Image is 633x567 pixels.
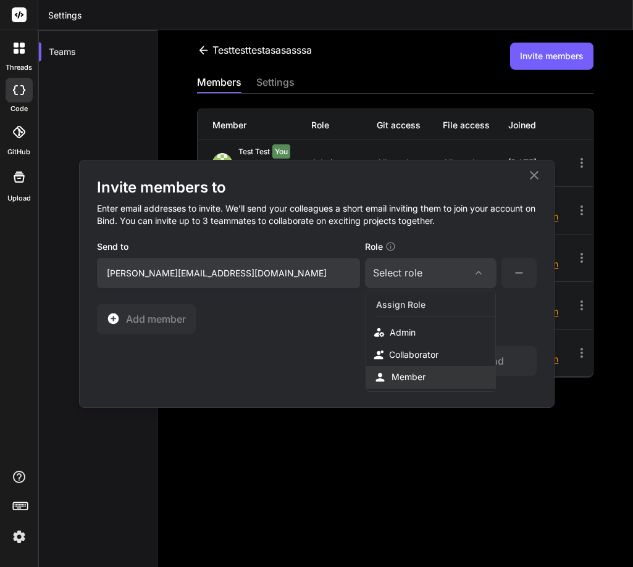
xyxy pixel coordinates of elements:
div: Member [392,371,425,383]
span: Add member [126,312,186,326]
div: Member [366,366,495,389]
div: Collaborator [366,344,495,366]
div: Admin [390,326,416,339]
div: Assign RoleAdmin [366,294,495,344]
div: Assign Role [376,294,496,317]
input: Enter team member email [97,258,360,288]
h2: Invite members to [97,178,537,197]
div: Select role [373,265,422,280]
div: Select role [373,265,488,280]
label: Role [365,241,396,258]
div: Collaborator [389,349,438,361]
label: Send to [97,241,128,258]
button: Add member [97,304,196,334]
h4: Enter email addresses to invite. We’ll send your colleagues a short email inviting them to join y... [97,197,537,239]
